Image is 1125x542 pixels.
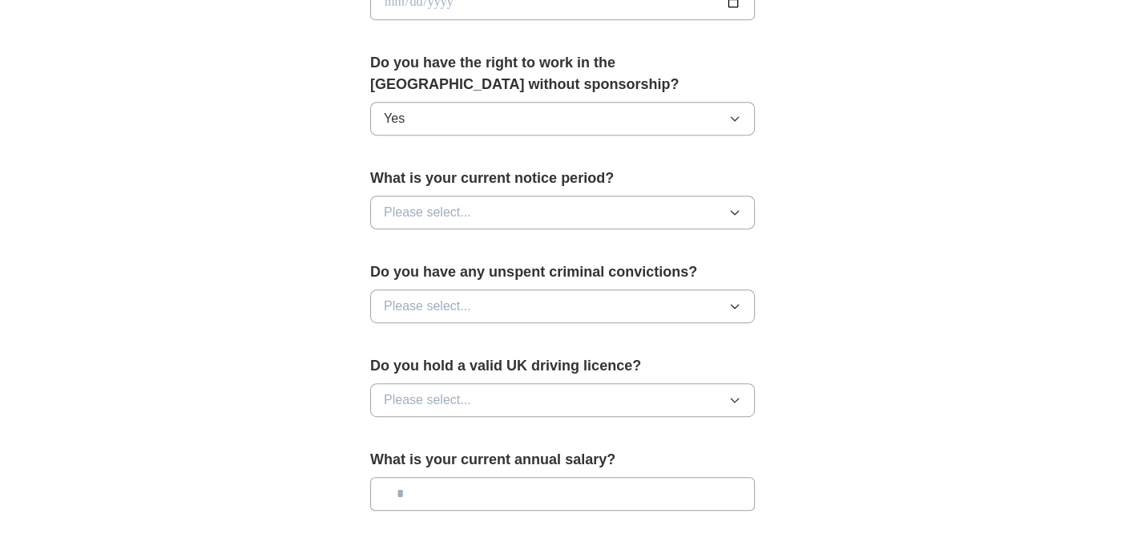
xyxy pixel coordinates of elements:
label: Do you have the right to work in the [GEOGRAPHIC_DATA] without sponsorship? [370,52,755,95]
span: Please select... [384,297,471,316]
button: Please select... [370,383,755,417]
label: What is your current annual salary? [370,449,755,471]
label: Do you have any unspent criminal convictions? [370,261,755,283]
label: Do you hold a valid UK driving licence? [370,355,755,377]
span: Please select... [384,390,471,410]
label: What is your current notice period? [370,168,755,189]
button: Please select... [370,196,755,229]
button: Yes [370,102,755,135]
span: Please select... [384,203,471,222]
button: Please select... [370,289,755,323]
span: Yes [384,109,405,128]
